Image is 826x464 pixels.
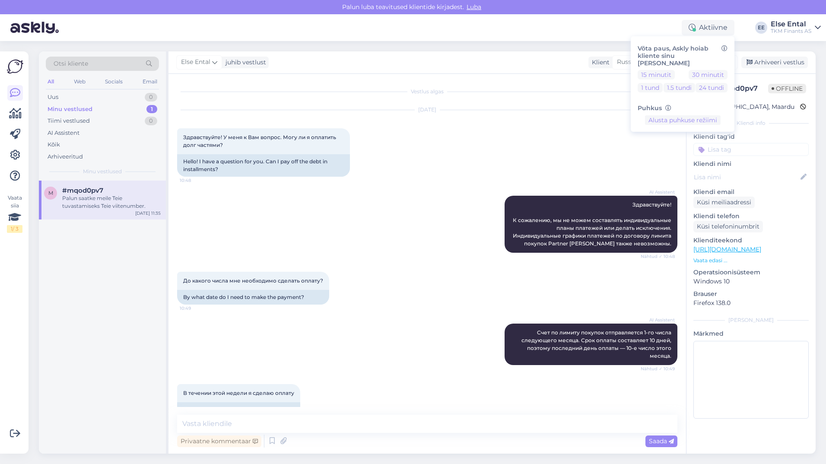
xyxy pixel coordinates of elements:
span: Minu vestlused [83,168,122,175]
span: Здравствуйте! У меня к Вам вопрос. Могу ли я оплатить долг частями? [183,134,337,148]
p: Kliendi telefon [693,212,809,221]
span: Else Ental [181,57,210,67]
div: Kõik [48,140,60,149]
div: Arhiveeri vestlus [741,57,808,68]
span: До какого числа мне необходимо сделать оплату? [183,277,323,284]
img: Askly Logo [7,58,23,75]
span: Offline [768,84,806,93]
span: Nähtud ✓ 10:49 [641,365,675,372]
p: Kliendi email [693,188,809,197]
div: Else Ental [771,21,811,28]
a: [URL][DOMAIN_NAME] [693,245,761,253]
div: Privaatne kommentaar [177,435,261,447]
div: Hello! I have a question for you. Can I pay off the debt in installments? [177,154,350,177]
div: 0 [145,93,157,102]
span: 10:48 [180,177,212,184]
p: Klienditeekond [693,236,809,245]
p: Windows 10 [693,277,809,286]
button: 15 minutit [638,70,675,79]
span: AI Assistent [642,189,675,195]
div: Vestlus algas [177,88,677,95]
div: EE [755,22,767,34]
div: AI Assistent [48,129,79,137]
span: Счет по лимиту покупок отправляется 1-го числа следующего месяца. Срок оплаты составляет 10 дней,... [521,329,673,359]
div: 0 [145,117,157,125]
div: Aktiivne [682,20,734,35]
span: AI Assistent [642,317,675,323]
h6: Võta paus, Askly hoiab kliente sinu [PERSON_NAME] [638,45,728,67]
div: Email [141,76,159,87]
div: [DATE] 11:35 [135,210,161,216]
p: Firefox 138.0 [693,299,809,308]
div: Minu vestlused [48,105,92,114]
span: m [48,190,53,196]
h6: Puhkus [638,105,728,112]
span: Nähtud ✓ 10:48 [641,253,675,260]
div: Uus [48,93,58,102]
input: Lisa tag [693,143,809,156]
span: Saada [649,437,674,445]
p: Brauser [693,289,809,299]
div: TKM Finants AS [771,28,811,35]
span: Russian [617,57,640,67]
button: 30 minutit [689,70,728,79]
p: Vaata edasi ... [693,257,809,264]
div: Küsi telefoninumbrit [693,221,763,232]
div: Küsi meiliaadressi [693,197,755,208]
span: Otsi kliente [54,59,88,68]
p: Kliendi nimi [693,159,809,168]
div: Kliendi info [693,119,809,127]
div: [GEOGRAPHIC_DATA], Maardu [696,102,794,111]
div: # mqod0pv7 [714,83,768,94]
button: 1 tund [638,83,663,92]
p: Operatsioonisüsteem [693,268,809,277]
div: 1 / 3 [7,225,22,233]
p: Märkmed [693,329,809,338]
button: Alusta puhkuse režiimi [645,115,721,125]
div: 1 [146,105,157,114]
span: В течении этой недели я сделаю оплату [183,390,294,396]
div: Palun saatke meile Teie tuvastamiseks Teie viitenumber. [62,194,161,210]
div: All [46,76,56,87]
div: By what date do I need to make the payment? [177,290,329,305]
div: Arhiveeritud [48,153,83,161]
span: Luba [464,3,484,11]
div: Vaata siia [7,194,22,233]
button: 24 tundi [696,83,728,92]
span: 10:49 [180,305,212,311]
button: 1.5 tundi [664,83,695,92]
div: Socials [103,76,124,87]
a: Else EntalTKM Finants AS [771,21,821,35]
div: juhib vestlust [222,58,266,67]
input: Lisa nimi [694,172,799,182]
div: [PERSON_NAME] [693,316,809,324]
div: Klient [588,58,610,67]
p: Kliendi tag'id [693,132,809,141]
div: [DATE] [177,106,677,114]
div: I will make the payment within this week. [177,402,300,417]
div: Web [72,76,87,87]
span: #mqod0pv7 [62,187,103,194]
div: Tiimi vestlused [48,117,90,125]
